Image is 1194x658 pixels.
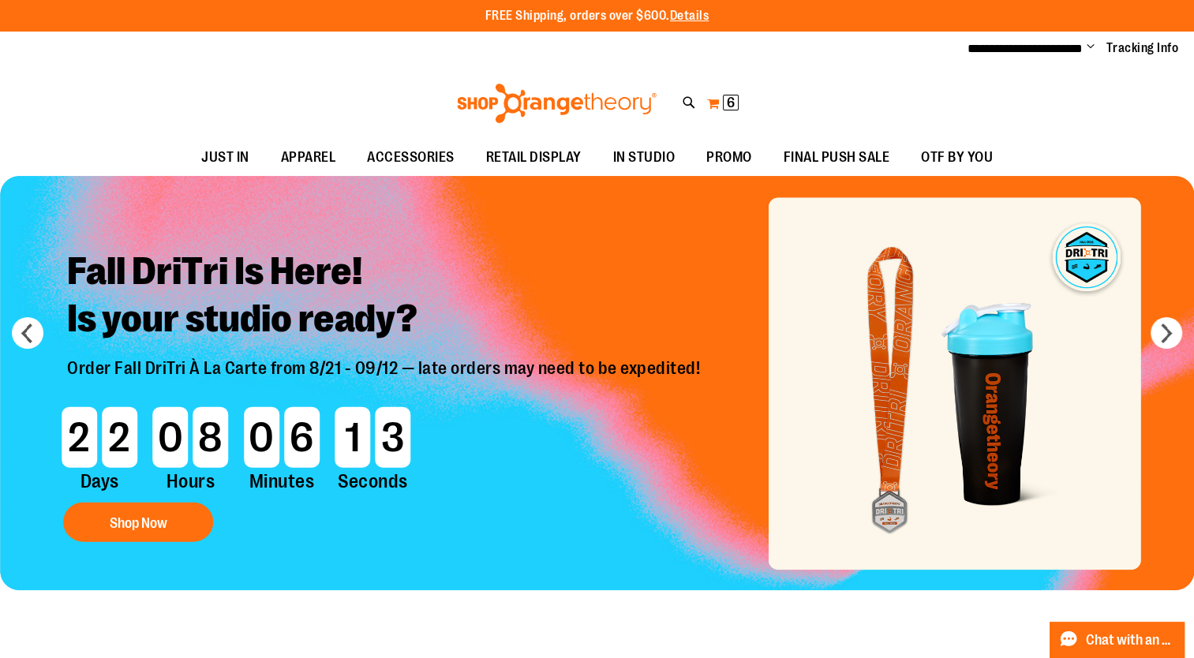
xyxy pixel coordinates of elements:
[375,406,410,467] span: 3
[905,140,1009,176] a: OTF BY YOU
[470,140,597,176] a: RETAIL DISPLAY
[62,406,97,467] span: 2
[12,317,43,349] button: prev
[784,140,890,175] span: FINAL PUSH SALE
[150,468,230,495] span: Hours
[284,406,320,467] span: 6
[1087,40,1095,56] button: Account menu
[201,140,249,175] span: JUST IN
[367,140,455,175] span: ACCESSORIES
[597,140,691,176] a: IN STUDIO
[335,406,370,467] span: 1
[1050,622,1185,658] button: Chat with an Expert
[332,468,413,495] span: Seconds
[1086,633,1175,648] span: Chat with an Expert
[613,140,676,175] span: IN STUDIO
[486,140,582,175] span: RETAIL DISPLAY
[706,140,752,175] span: PROMO
[193,406,228,467] span: 8
[1151,317,1182,349] button: next
[241,468,322,495] span: Minutes
[768,140,906,176] a: FINAL PUSH SALE
[55,236,716,358] h2: Fall DriTri Is Here! Is your studio ready?
[63,503,213,542] button: Shop Now
[55,358,716,398] p: Order Fall DriTri À La Carte from 8/21 - 09/12 — late orders may need to be expedited!
[727,95,735,110] span: 6
[351,140,470,176] a: ACCESSORIES
[670,9,709,23] a: Details
[455,84,659,123] img: Shop Orangetheory
[102,406,137,467] span: 2
[244,406,279,467] span: 0
[152,406,188,467] span: 0
[265,140,352,176] a: APPAREL
[691,140,768,176] a: PROMO
[281,140,336,175] span: APPAREL
[59,468,140,495] span: Days
[1106,39,1179,57] a: Tracking Info
[485,7,709,25] p: FREE Shipping, orders over $600.
[921,140,993,175] span: OTF BY YOU
[185,140,265,176] a: JUST IN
